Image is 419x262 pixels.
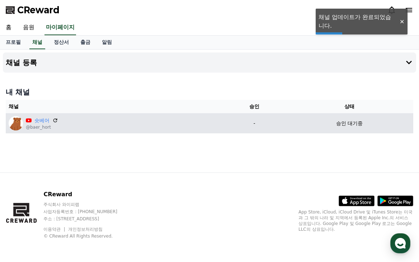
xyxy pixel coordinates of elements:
p: 승인 대기중 [336,120,363,127]
span: 설정 [111,213,119,219]
img: 숏베어 [9,116,23,130]
a: CReward [6,4,60,16]
a: 설정 [93,202,138,220]
a: 대화 [47,202,93,220]
p: @baer_hort [26,124,58,130]
th: 승인 [223,100,285,113]
a: 음원 [17,20,40,35]
p: CReward [43,190,131,199]
p: 사업자등록번호 : [PHONE_NUMBER] [43,209,131,215]
h4: 내 채널 [6,87,413,97]
a: 이용약관 [43,227,66,232]
a: 채널 [29,36,45,49]
p: 주소 : [STREET_ADDRESS] [43,216,131,222]
a: 출금 [75,36,96,49]
p: © CReward All Rights Reserved. [43,233,131,239]
a: 숏베어 [34,117,50,124]
th: 상태 [286,100,413,113]
span: 홈 [23,213,27,219]
span: CReward [17,4,60,16]
p: - [226,120,282,127]
p: 주식회사 와이피랩 [43,202,131,207]
a: 정산서 [48,36,75,49]
button: 채널 등록 [3,52,416,73]
span: 대화 [66,213,74,219]
th: 채널 [6,100,223,113]
a: 마이페이지 [44,20,76,35]
a: 개인정보처리방침 [68,227,103,232]
p: App Store, iCloud, iCloud Drive 및 iTunes Store는 미국과 그 밖의 나라 및 지역에서 등록된 Apple Inc.의 서비스 상표입니다. Goo... [298,209,413,232]
a: 알림 [96,36,118,49]
h4: 채널 등록 [6,59,37,66]
a: 홈 [2,202,47,220]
